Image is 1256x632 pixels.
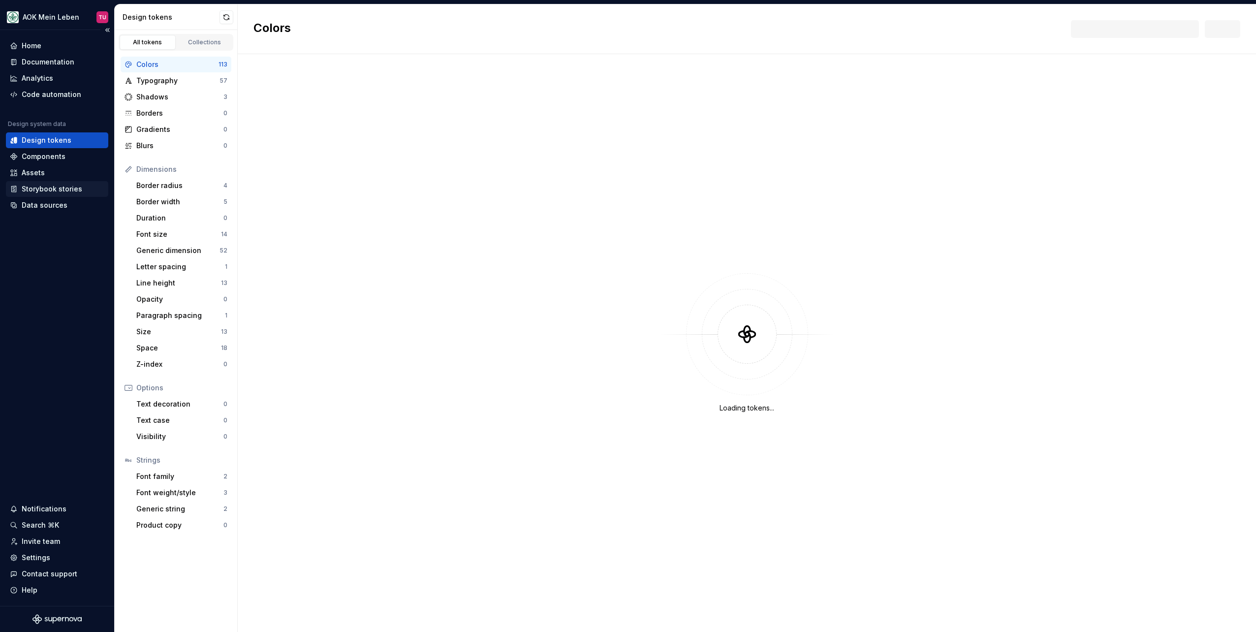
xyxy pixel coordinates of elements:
[132,412,231,428] a: Text case0
[132,226,231,242] a: Font size14
[223,433,227,441] div: 0
[23,12,79,22] div: AOK Mein Leben
[136,125,223,134] div: Gradients
[223,214,227,222] div: 0
[223,198,227,206] div: 5
[136,383,227,393] div: Options
[223,521,227,529] div: 0
[220,247,227,254] div: 52
[132,275,231,291] a: Line height13
[180,38,229,46] div: Collections
[132,291,231,307] a: Opacity0
[6,132,108,148] a: Design tokens
[6,517,108,533] button: Search ⌘K
[132,324,231,340] a: Size13
[132,469,231,484] a: Font family2
[22,168,45,178] div: Assets
[121,57,231,72] a: Colors113
[136,164,227,174] div: Dimensions
[136,278,221,288] div: Line height
[132,243,231,258] a: Generic dimension52
[7,11,19,23] img: df5db9ef-aba0-4771-bf51-9763b7497661.png
[121,105,231,121] a: Borders0
[22,504,66,514] div: Notifications
[225,263,227,271] div: 1
[223,182,227,190] div: 4
[22,537,60,546] div: Invite team
[132,485,231,501] a: Font weight/style3
[136,108,223,118] div: Borders
[22,553,50,563] div: Settings
[132,178,231,193] a: Border radius4
[223,360,227,368] div: 0
[136,246,220,255] div: Generic dimension
[136,343,221,353] div: Space
[32,614,82,624] svg: Supernova Logo
[132,210,231,226] a: Duration0
[136,76,220,86] div: Typography
[2,6,112,28] button: AOK Mein LebenTU
[22,152,65,161] div: Components
[136,262,225,272] div: Letter spacing
[8,120,66,128] div: Design system data
[22,73,53,83] div: Analytics
[22,184,82,194] div: Storybook stories
[136,472,223,481] div: Font family
[121,73,231,89] a: Typography57
[221,344,227,352] div: 18
[6,534,108,549] a: Invite team
[136,504,223,514] div: Generic string
[22,569,77,579] div: Contact support
[221,328,227,336] div: 13
[6,566,108,582] button: Contact support
[136,327,221,337] div: Size
[136,197,223,207] div: Border width
[223,400,227,408] div: 0
[136,213,223,223] div: Duration
[6,550,108,566] a: Settings
[223,416,227,424] div: 0
[6,181,108,197] a: Storybook stories
[136,229,221,239] div: Font size
[136,399,223,409] div: Text decoration
[223,126,227,133] div: 0
[132,517,231,533] a: Product copy0
[221,279,227,287] div: 13
[223,109,227,117] div: 0
[132,308,231,323] a: Paragraph spacing1
[223,489,227,497] div: 3
[223,295,227,303] div: 0
[136,415,223,425] div: Text case
[223,505,227,513] div: 2
[136,455,227,465] div: Strings
[132,356,231,372] a: Z-index0
[6,197,108,213] a: Data sources
[132,340,231,356] a: Space18
[132,396,231,412] a: Text decoration0
[123,38,172,46] div: All tokens
[136,488,223,498] div: Font weight/style
[6,501,108,517] button: Notifications
[132,501,231,517] a: Generic string2
[121,122,231,137] a: Gradients0
[720,403,774,413] div: Loading tokens...
[136,60,219,69] div: Colors
[136,181,223,190] div: Border radius
[6,165,108,181] a: Assets
[6,87,108,102] a: Code automation
[136,311,225,320] div: Paragraph spacing
[22,41,41,51] div: Home
[22,57,74,67] div: Documentation
[6,38,108,54] a: Home
[132,194,231,210] a: Border width5
[22,135,71,145] div: Design tokens
[136,294,223,304] div: Opacity
[225,312,227,319] div: 1
[136,520,223,530] div: Product copy
[136,359,223,369] div: Z-index
[22,200,67,210] div: Data sources
[253,20,291,38] h2: Colors
[121,138,231,154] a: Blurs0
[6,54,108,70] a: Documentation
